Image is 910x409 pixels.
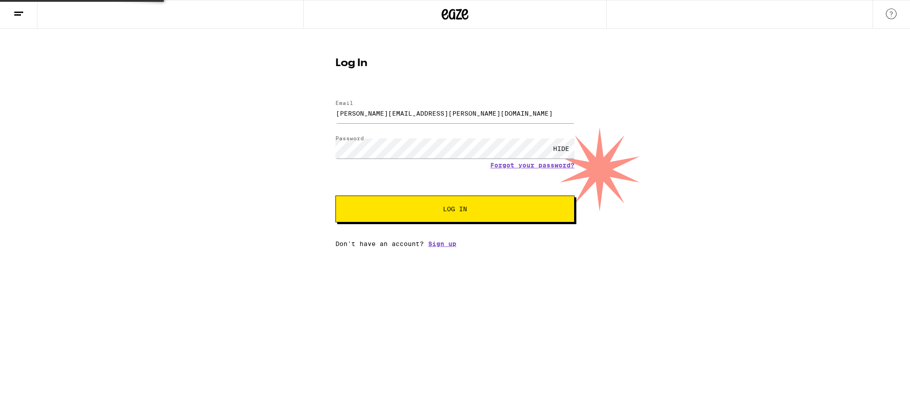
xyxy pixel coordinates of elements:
div: HIDE [548,138,575,159]
a: Forgot your password? [490,162,575,169]
input: Email [335,103,575,123]
div: Don't have an account? [335,240,575,247]
button: Log In [335,196,575,222]
a: Sign up [428,240,456,247]
label: Password [335,135,364,141]
label: Email [335,100,353,106]
span: Hi. Need any help? [5,6,64,13]
h1: Log In [335,58,575,69]
span: Log In [443,206,467,212]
